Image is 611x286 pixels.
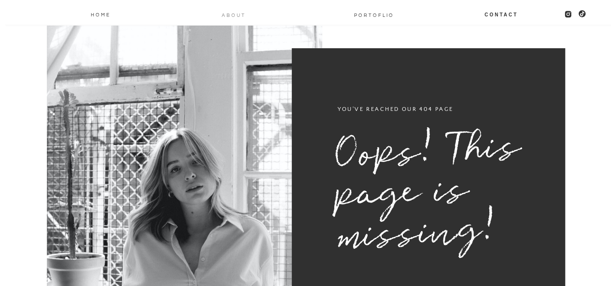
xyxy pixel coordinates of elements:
[221,11,246,18] a: About
[90,10,112,18] a: Home
[484,10,519,18] a: Contact
[338,104,476,114] h3: you've reached our 404 page
[350,11,398,18] a: PORTOFLIO
[332,127,530,273] h1: Oops! This page is missing!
